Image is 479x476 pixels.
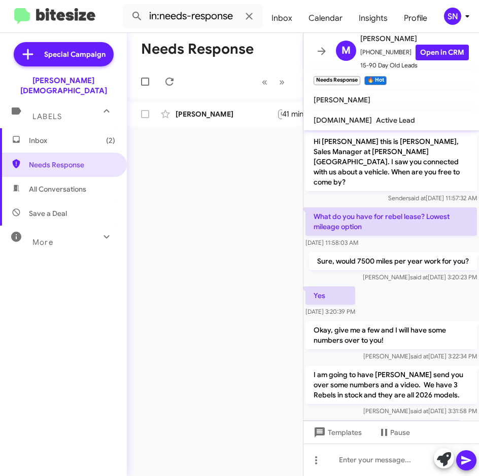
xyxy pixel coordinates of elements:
span: [PERSON_NAME] [DATE] 3:22:34 PM [363,352,477,360]
p: Hi [PERSON_NAME] this is [PERSON_NAME], Sales Manager at [PERSON_NAME][GEOGRAPHIC_DATA]. I saw yo... [305,132,477,191]
span: [PERSON_NAME] [DATE] 3:20:23 PM [363,273,477,281]
span: [PERSON_NAME] [360,32,469,45]
span: More [32,238,53,247]
p: Sure, would 7500 miles per year work for you? [309,252,477,270]
span: [DATE] 11:58:03 AM [305,239,358,246]
div: [PERSON_NAME] [176,109,277,119]
span: Sender [DATE] 11:57:32 AM [388,194,477,202]
p: Okay, give me a few and I will have some numbers over to you! [305,321,477,349]
p: I am going to have [PERSON_NAME] send you over some numbers and a video. We have 3 Rebels in stoc... [305,365,477,404]
span: CJDR Lead [281,111,310,117]
small: 🔥 Hot [364,76,386,85]
span: All Conversations [29,184,86,194]
button: SN [435,8,468,25]
button: Previous [256,71,273,92]
a: Open in CRM [416,45,469,60]
span: Inbox [29,135,115,145]
a: Special Campaign [14,42,114,66]
span: [PHONE_NUMBER] [360,45,469,60]
span: 15-90 Day Old Leads [360,60,469,70]
span: said at [410,273,428,281]
small: Needs Response [314,76,360,85]
button: Pause [370,423,418,442]
p: What do you have for rebel lease? Lowest mileage option [305,207,477,236]
a: Insights [351,4,396,33]
a: Calendar [300,4,351,33]
span: (2) [106,135,115,145]
button: Next [273,71,291,92]
div: Thank you, [PERSON_NAME]. [277,108,282,120]
nav: Page navigation example [256,71,291,92]
button: Templates [303,423,370,442]
span: Active Lead [376,116,415,125]
span: « [262,76,267,88]
p: Ok do they have the twin turbo i6 engines? [305,420,461,438]
div: SN [444,8,461,25]
span: M [341,43,351,59]
span: Special Campaign [44,49,106,59]
span: [PERSON_NAME] [DATE] 3:31:58 PM [363,407,477,415]
span: » [279,76,285,88]
span: Needs Response [29,160,115,170]
div: 41 minutes ago [282,109,342,119]
span: Save a Deal [29,208,67,218]
span: said at [410,407,428,415]
a: Inbox [263,4,300,33]
span: [PERSON_NAME] [314,95,370,104]
span: Pause [390,423,410,442]
span: [DOMAIN_NAME] [314,116,372,125]
span: Templates [312,423,362,442]
span: said at [408,194,426,202]
a: Profile [396,4,435,33]
input: Search [123,4,263,28]
span: [DATE] 3:20:39 PM [305,308,355,315]
span: said at [410,352,428,360]
span: Labels [32,112,62,121]
h1: Needs Response [141,41,254,57]
p: Yes [305,286,355,305]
